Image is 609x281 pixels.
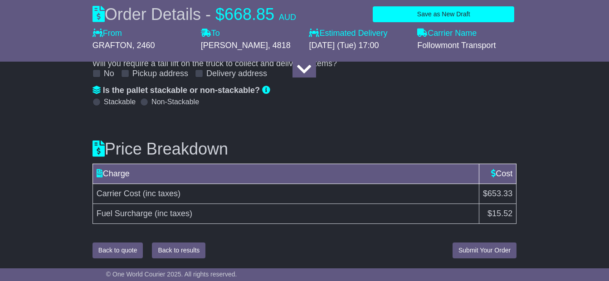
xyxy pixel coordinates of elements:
td: Charge [93,164,479,184]
span: © One World Courier 2025. All rights reserved. [106,271,237,278]
span: GRAFTON [93,41,132,50]
span: $653.33 [483,189,512,198]
label: Carrier Name [417,29,477,39]
button: Back to quote [93,242,143,258]
div: Order Details - [93,5,296,24]
label: To [201,29,220,39]
span: Carrier Cost [97,189,141,198]
label: Non-Stackable [151,97,199,106]
span: (inc taxes) [155,209,192,218]
span: Fuel Surcharge [97,209,152,218]
span: $15.52 [487,209,512,218]
div: [DATE] (Tue) 17:00 [309,41,408,51]
span: , 4818 [268,41,291,50]
td: Cost [479,164,516,184]
span: , 2460 [132,41,155,50]
button: Submit Your Order [453,242,516,258]
span: 668.85 [224,5,274,24]
label: Stackable [104,97,136,106]
span: AUD [279,13,296,22]
div: Followmont Transport [417,41,516,51]
span: $ [215,5,224,24]
button: Back to results [152,242,205,258]
div: Will you require a tail lift on the truck to collect and deliver all items? [93,59,516,69]
span: [PERSON_NAME] [201,41,268,50]
label: Estimated Delivery [309,29,408,39]
span: (inc taxes) [143,189,180,198]
span: Submit Your Order [458,247,511,254]
label: From [93,29,122,39]
h3: Price Breakdown [93,140,516,158]
button: Save as New Draft [373,6,514,22]
span: Is the pallet stackable or non-stackable? [103,86,260,95]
